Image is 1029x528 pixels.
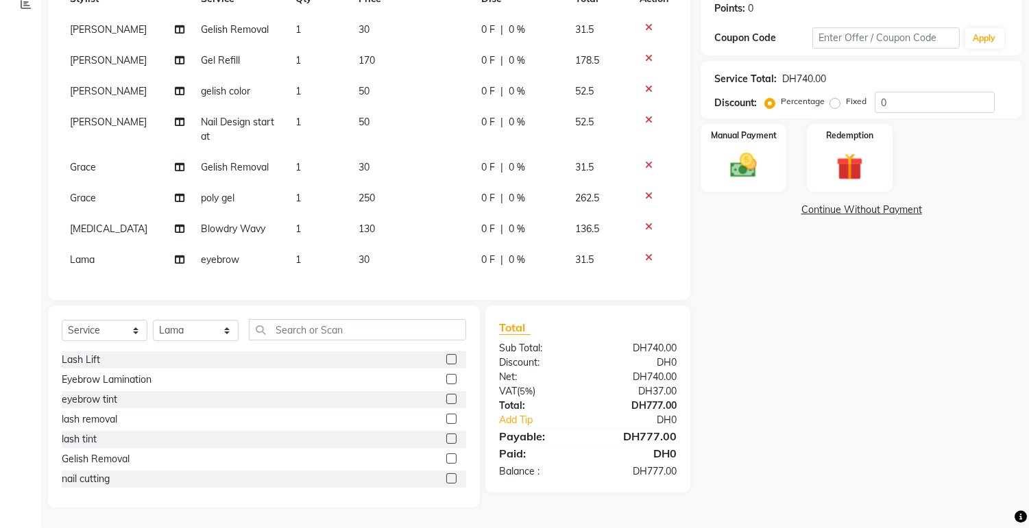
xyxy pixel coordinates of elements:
[575,23,594,36] span: 31.5
[509,191,525,205] span: 0 %
[295,23,301,36] span: 1
[201,23,269,36] span: Gelish Removal
[812,27,959,49] input: Enter Offer / Coupon Code
[500,160,503,175] span: |
[481,23,495,37] span: 0 F
[62,353,100,367] div: Lash Lift
[62,373,152,387] div: Eyebrow Lamination
[62,412,117,427] div: lash removal
[588,399,688,413] div: DH777.00
[846,95,867,108] label: Fixed
[575,192,599,204] span: 262.5
[588,445,688,462] div: DH0
[201,253,239,266] span: eyebrow
[62,452,130,466] div: Gelish Removal
[781,95,825,108] label: Percentage
[575,161,594,173] span: 31.5
[714,72,777,86] div: Service Total:
[575,54,599,66] span: 178.5
[575,223,599,235] span: 136.5
[70,85,147,97] span: [PERSON_NAME]
[509,160,525,175] span: 0 %
[295,54,301,66] span: 1
[575,253,594,266] span: 31.5
[588,428,688,444] div: DH777.00
[499,385,517,397] span: VAT
[481,253,495,267] span: 0 F
[500,115,503,129] span: |
[359,192,375,204] span: 250
[489,355,588,370] div: Discount:
[500,253,503,267] span: |
[201,116,274,142] span: Nail Design start at
[826,129,873,142] label: Redemption
[62,392,117,407] div: eyebrow tint
[359,54,375,66] span: 170
[359,85,370,97] span: 50
[295,192,301,204] span: 1
[500,222,503,236] span: |
[714,31,812,45] div: Coupon Code
[500,84,503,99] span: |
[509,23,525,37] span: 0 %
[509,253,525,267] span: 0 %
[748,1,753,16] div: 0
[295,253,301,266] span: 1
[481,84,495,99] span: 0 F
[714,96,757,110] div: Discount:
[249,319,466,340] input: Search or Scan
[711,129,777,142] label: Manual Payment
[489,341,588,355] div: Sub Total:
[359,223,375,235] span: 130
[70,223,147,235] span: [MEDICAL_DATA]
[481,160,495,175] span: 0 F
[489,399,588,413] div: Total:
[70,161,96,173] span: Grace
[201,85,250,97] span: gelish color
[509,115,525,129] span: 0 %
[481,115,495,129] span: 0 F
[588,341,688,355] div: DH740.00
[575,116,594,128] span: 52.5
[588,384,688,399] div: DH37.00
[782,72,826,86] div: DH740.00
[509,84,525,99] span: 0 %
[500,23,503,37] span: |
[481,222,495,236] span: 0 F
[201,192,234,204] span: poly gel
[359,161,370,173] span: 30
[481,191,495,205] span: 0 F
[588,464,688,479] div: DH777.00
[500,53,503,68] span: |
[489,445,588,462] div: Paid:
[703,203,1019,217] a: Continue Without Payment
[70,54,147,66] span: [PERSON_NAME]
[722,150,765,181] img: _cash.svg
[359,253,370,266] span: 30
[489,370,588,384] div: Net:
[509,222,525,236] span: 0 %
[295,223,301,235] span: 1
[70,192,96,204] span: Grace
[201,223,265,235] span: Blowdry Wavy
[520,386,533,397] span: 5%
[489,428,588,444] div: Payable:
[201,161,269,173] span: Gelish Removal
[62,432,97,447] div: lash tint
[201,54,240,66] span: Gel Refill
[588,370,688,384] div: DH740.00
[70,253,95,266] span: Lama
[70,23,147,36] span: [PERSON_NAME]
[489,464,588,479] div: Balance :
[295,116,301,128] span: 1
[605,413,688,427] div: DH0
[481,53,495,68] span: 0 F
[359,23,370,36] span: 30
[62,472,110,486] div: nail cutting
[295,85,301,97] span: 1
[500,191,503,205] span: |
[489,413,605,427] a: Add Tip
[295,161,301,173] span: 1
[509,53,525,68] span: 0 %
[359,116,370,128] span: 50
